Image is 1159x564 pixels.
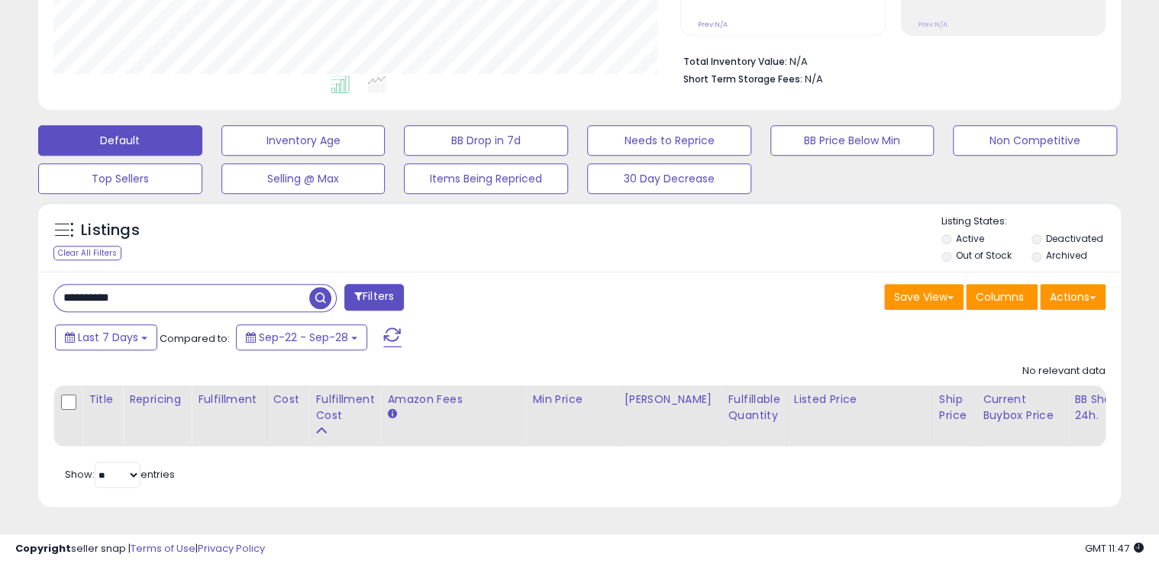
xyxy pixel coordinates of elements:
[966,284,1038,310] button: Columns
[65,467,175,482] span: Show: entries
[344,284,404,311] button: Filters
[884,284,964,310] button: Save View
[1022,364,1106,379] div: No relevant data
[941,214,1122,229] p: Listing States:
[1046,249,1087,262] label: Archived
[1085,541,1144,556] span: 2025-10-6 11:47 GMT
[955,232,983,245] label: Active
[89,392,116,408] div: Title
[259,330,348,345] span: Sep-22 - Sep-28
[918,20,948,29] small: Prev: N/A
[983,392,1061,424] div: Current Buybox Price
[15,541,71,556] strong: Copyright
[955,249,1011,262] label: Out of Stock
[683,55,786,68] b: Total Inventory Value:
[976,289,1024,305] span: Columns
[1046,232,1103,245] label: Deactivated
[198,541,265,556] a: Privacy Policy
[794,392,926,408] div: Listed Price
[129,392,185,408] div: Repricing
[38,125,202,156] button: Default
[81,220,140,241] h5: Listings
[624,392,715,408] div: [PERSON_NAME]
[221,163,386,194] button: Selling @ Max
[387,408,396,421] small: Amazon Fees.
[532,392,611,408] div: Min Price
[683,51,1094,69] li: N/A
[236,324,367,350] button: Sep-22 - Sep-28
[38,163,202,194] button: Top Sellers
[15,542,265,556] div: seller snap | |
[387,392,519,408] div: Amazon Fees
[697,20,727,29] small: Prev: N/A
[683,73,802,85] b: Short Term Storage Fees:
[587,163,751,194] button: 30 Day Decrease
[404,125,568,156] button: BB Drop in 7d
[160,331,230,346] span: Compared to:
[55,324,157,350] button: Last 7 Days
[770,125,935,156] button: BB Price Below Min
[273,392,303,408] div: Cost
[804,72,822,86] span: N/A
[1040,284,1106,310] button: Actions
[1074,392,1130,424] div: BB Share 24h.
[939,392,970,424] div: Ship Price
[78,330,138,345] span: Last 7 Days
[198,392,260,408] div: Fulfillment
[221,125,386,156] button: Inventory Age
[953,125,1117,156] button: Non Competitive
[587,125,751,156] button: Needs to Reprice
[53,246,121,260] div: Clear All Filters
[131,541,195,556] a: Terms of Use
[728,392,780,424] div: Fulfillable Quantity
[404,163,568,194] button: Items Being Repriced
[315,392,374,424] div: Fulfillment Cost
